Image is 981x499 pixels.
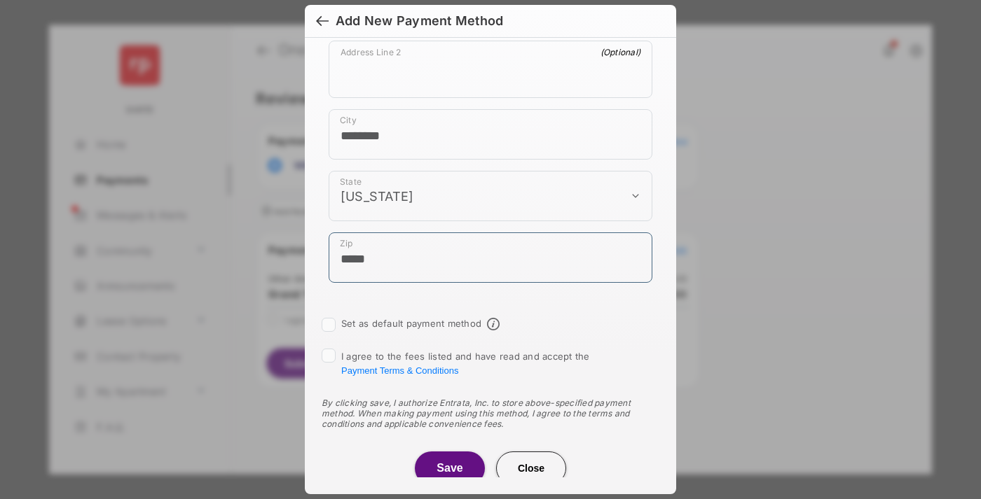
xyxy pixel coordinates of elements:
[336,13,503,29] div: Add New Payment Method
[496,451,566,485] button: Close
[487,318,500,330] span: Default payment method info
[329,232,652,283] div: payment_method_screening[postal_addresses][postalCode]
[329,171,652,221] div: payment_method_screening[postal_addresses][administrativeArea]
[415,451,485,485] button: Save
[341,365,458,376] button: I agree to the fees listed and have read and accept the
[329,41,652,98] div: payment_method_screening[postal_addresses][addressLine2]
[341,351,590,376] span: I agree to the fees listed and have read and accept the
[322,398,659,429] div: By clicking save, I authorize Entrata, Inc. to store above-specified payment method. When making ...
[329,109,652,160] div: payment_method_screening[postal_addresses][locality]
[341,318,481,329] label: Set as default payment method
